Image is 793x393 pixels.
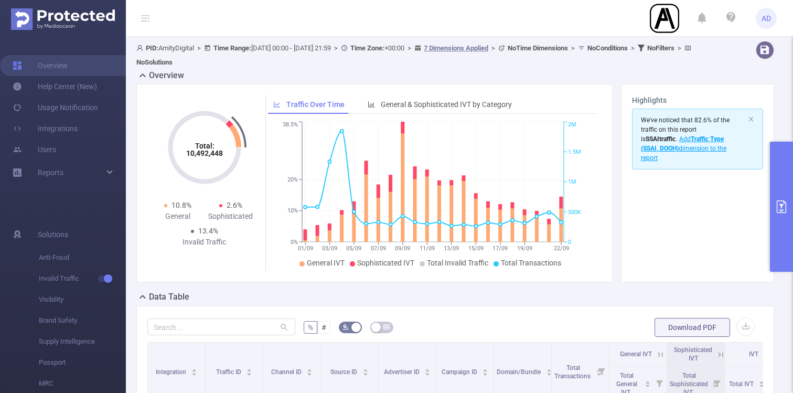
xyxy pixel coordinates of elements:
[568,44,578,52] span: >
[425,371,431,375] i: icon: caret-down
[362,367,368,370] i: icon: caret-up
[483,367,488,370] i: icon: caret-up
[568,122,576,129] tspan: 2M
[419,245,434,252] tspan: 11/09
[307,367,313,370] i: icon: caret-up
[501,259,561,267] span: Total Transactions
[383,324,390,330] i: icon: table
[641,116,730,162] span: We've noticed that 82.6% of the traffic on this report is .
[362,371,368,375] i: icon: caret-down
[395,245,410,252] tspan: 09/09
[350,44,384,52] b: Time Zone:
[492,245,508,252] tspan: 17/09
[186,149,223,157] tspan: 10,492,448
[198,227,218,235] span: 13.4%
[424,44,488,52] u: 7 Dimensions Applied
[136,44,694,66] span: AmityDigital [DATE] 00:00 - [DATE] 21:59 +00:00
[749,350,758,358] span: IVT
[39,352,126,373] span: Passport
[674,346,712,362] span: Sophisticated IVT
[322,245,337,252] tspan: 03/09
[307,259,345,267] span: General IVT
[227,201,242,209] span: 2.6%
[517,245,532,252] tspan: 19/09
[427,259,488,267] span: Total Invalid Traffic
[546,371,552,375] i: icon: caret-down
[39,247,126,268] span: Anti-Fraud
[13,97,98,118] a: Usage Notification
[286,100,345,109] span: Traffic Over Time
[330,368,359,376] span: Source ID
[307,371,313,375] i: icon: caret-down
[647,44,674,52] b: No Filters
[346,245,361,252] tspan: 05/09
[308,323,313,332] span: %
[194,44,204,52] span: >
[404,44,414,52] span: >
[149,69,184,82] h2: Overview
[759,383,765,386] i: icon: caret-down
[655,318,730,337] button: Download PDF
[136,58,173,66] b: No Solutions
[147,318,295,335] input: Search...
[645,383,651,386] i: icon: caret-down
[620,350,652,358] span: General IVT
[191,371,197,375] i: icon: caret-down
[568,239,571,246] tspan: 0
[273,101,281,108] i: icon: line-chart
[191,367,197,370] i: icon: caret-up
[13,139,56,160] a: Users
[297,245,313,252] tspan: 01/09
[641,135,726,162] span: Add dimension to the report
[39,268,126,289] span: Invalid Traffic
[628,44,638,52] span: >
[216,368,243,376] span: Traffic ID
[38,224,68,245] span: Solutions
[553,245,569,252] tspan: 22/09
[370,245,385,252] tspan: 07/09
[368,101,375,108] i: icon: bar-chart
[748,116,754,122] i: icon: close
[13,118,78,139] a: Integrations
[729,380,755,388] span: Total IVT
[645,379,651,386] div: Sort
[587,44,628,52] b: No Conditions
[645,379,651,383] i: icon: caret-up
[646,135,676,143] b: SSAI traffic
[149,291,189,303] h2: Data Table
[39,331,126,352] span: Supply Intelligence
[331,44,341,52] span: >
[483,371,488,375] i: icon: caret-down
[191,367,197,374] div: Sort
[172,201,191,209] span: 10.8%
[425,367,431,370] i: icon: caret-up
[442,368,479,376] span: Campaign ID
[213,44,251,52] b: Time Range:
[247,371,252,375] i: icon: caret-down
[195,142,214,150] tspan: Total:
[39,289,126,310] span: Visibility
[152,211,205,222] div: General
[287,176,298,183] tspan: 20%
[156,368,188,376] span: Integration
[546,367,552,374] div: Sort
[246,367,252,374] div: Sort
[38,162,63,183] a: Reports
[178,237,231,248] div: Invalid Traffic
[357,259,414,267] span: Sophisticated IVT
[468,245,483,252] tspan: 15/09
[568,179,576,186] tspan: 1M
[291,239,298,246] tspan: 0%
[205,211,258,222] div: Sophisticated
[482,367,488,374] div: Sort
[748,113,754,125] button: icon: close
[362,367,369,374] div: Sort
[322,323,326,332] span: #
[342,324,349,330] i: icon: bg-colors
[424,367,431,374] div: Sort
[13,76,97,97] a: Help Center (New)
[488,44,498,52] span: >
[283,122,298,129] tspan: 38.5%
[762,8,771,29] span: AD
[306,367,313,374] div: Sort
